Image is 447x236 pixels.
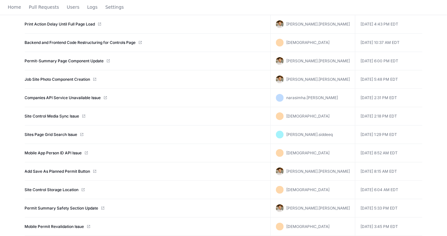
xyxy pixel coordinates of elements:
[286,114,330,118] span: [DEMOGRAPHIC_DATA]
[286,206,350,210] span: [PERSON_NAME].[PERSON_NAME]
[355,199,422,218] td: [DATE] 5:33 PM EDT
[286,58,350,63] span: [PERSON_NAME].[PERSON_NAME]
[355,181,422,199] td: [DATE] 6:04 AM EDT
[25,224,84,229] a: Mobile Permit Revalidation Issue
[286,187,330,192] span: [DEMOGRAPHIC_DATA]
[286,95,338,100] span: narasimha.[PERSON_NAME]
[276,20,284,28] img: avatar
[286,40,330,45] span: [DEMOGRAPHIC_DATA]
[25,187,79,192] a: Site Control Storage Location
[276,168,284,175] img: avatar
[355,126,422,144] td: [DATE] 1:29 PM EDT
[286,22,350,26] span: [PERSON_NAME].[PERSON_NAME]
[276,76,284,83] img: avatar
[286,77,350,82] span: [PERSON_NAME].[PERSON_NAME]
[276,57,284,65] img: avatar
[25,95,101,100] a: Companies API Service Unavailable Issue
[25,150,82,156] a: Mobile App Person ID API Issue
[25,22,95,27] a: Print Action Delay Until Full Page Load
[355,52,422,70] td: [DATE] 6:00 PM EDT
[355,162,422,181] td: [DATE] 8:15 AM EDT
[25,206,98,211] a: Permit Summary Safety Section Update
[286,150,330,155] span: [DEMOGRAPHIC_DATA]
[355,144,422,162] td: [DATE] 8:52 AM EDT
[25,114,79,119] a: Site Control Media Sync Issue
[105,5,124,9] span: Settings
[355,70,422,89] td: [DATE] 5:48 PM EDT
[355,34,422,52] td: [DATE] 10:37 AM EDT
[355,218,422,236] td: [DATE] 3:45 PM EDT
[25,132,77,137] a: Sites Page Grid Search Issue
[276,204,284,212] img: avatar
[286,132,333,137] span: [PERSON_NAME].siddeeq
[67,5,79,9] span: Users
[355,107,422,126] td: [DATE] 2:18 PM EDT
[286,169,350,174] span: [PERSON_NAME].[PERSON_NAME]
[355,15,422,34] td: [DATE] 4:43 PM EDT
[25,40,136,45] a: Backend and Frontend Code Restructuring for Controls Page
[355,89,422,107] td: [DATE] 2:31 PM EDT
[25,77,90,82] a: Job Site Photo Component Creation
[8,5,21,9] span: Home
[29,5,59,9] span: Pull Requests
[25,169,90,174] a: Add Save As Planned Permit Button
[25,58,104,64] a: Permit-Summary Page Component Update
[286,224,330,229] span: [DEMOGRAPHIC_DATA]
[87,5,97,9] span: Logs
